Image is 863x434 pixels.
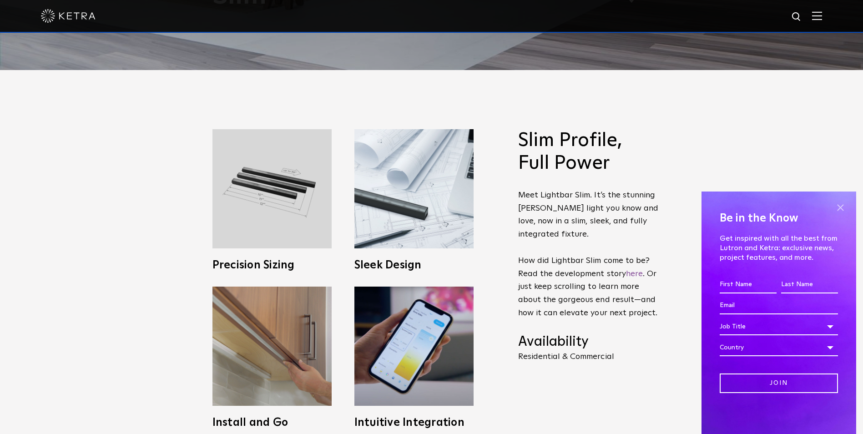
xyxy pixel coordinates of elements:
[354,129,474,248] img: L30_SlimProfile
[212,417,332,428] h3: Install and Go
[354,260,474,271] h3: Sleek Design
[720,297,838,314] input: Email
[720,318,838,335] div: Job Title
[626,270,643,278] a: here
[212,260,332,271] h3: Precision Sizing
[354,417,474,428] h3: Intuitive Integration
[720,234,838,262] p: Get inspired with all the best from Lutron and Ketra: exclusive news, project features, and more.
[812,11,822,20] img: Hamburger%20Nav.svg
[354,287,474,406] img: L30_SystemIntegration
[212,129,332,248] img: L30_Custom_Length_Black-2
[720,276,777,293] input: First Name
[41,9,96,23] img: ketra-logo-2019-white
[518,129,659,175] h2: Slim Profile, Full Power
[518,333,659,351] h4: Availability
[781,276,838,293] input: Last Name
[720,373,838,393] input: Join
[720,210,838,227] h4: Be in the Know
[791,11,802,23] img: search icon
[518,353,659,361] p: Residential & Commercial
[720,339,838,356] div: Country
[212,287,332,406] img: LS0_Easy_Install
[518,189,659,320] p: Meet Lightbar Slim. It’s the stunning [PERSON_NAME] light you know and love, now in a slim, sleek...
